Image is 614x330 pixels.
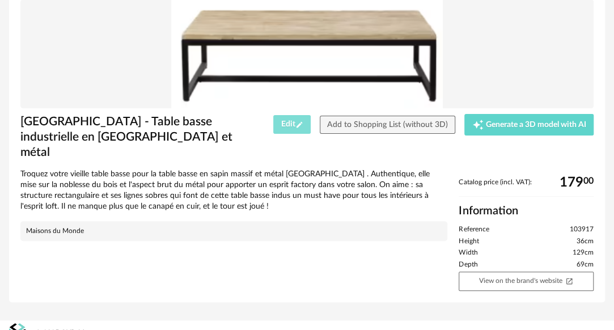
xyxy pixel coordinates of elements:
[459,260,477,269] span: Depth
[486,121,586,129] span: Generate a 3D model with AI
[560,179,594,187] div: 00
[570,225,594,234] span: 103917
[459,248,477,257] span: Width
[560,179,583,187] span: 179
[459,237,479,246] span: Height
[295,120,303,128] span: Pencil icon
[281,120,303,128] span: Edit
[577,237,594,246] span: 36cm
[459,272,594,291] a: View on the brand's websiteOpen In New icon
[320,116,456,134] button: Add to Shopping List (without 3D)
[459,204,594,218] h2: Information
[472,119,484,130] span: Creation icon
[459,225,489,234] span: Reference
[459,178,594,197] div: Catalog price (incl. VAT):
[26,227,442,235] div: Maisons du Monde
[20,169,447,212] div: Troquez votre vieille table basse pour la table basse en sapin massif et métal [GEOGRAPHIC_DATA] ...
[565,277,573,284] span: Open In New icon
[464,114,594,136] button: Creation icon Generate a 3D model with AI
[577,260,594,269] span: 69cm
[20,114,253,160] h1: [GEOGRAPHIC_DATA] - Table basse industrielle en [GEOGRAPHIC_DATA] et métal
[327,121,448,129] span: Add to Shopping List (without 3D)
[273,115,311,133] button: EditPencil icon
[573,248,594,257] span: 129cm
